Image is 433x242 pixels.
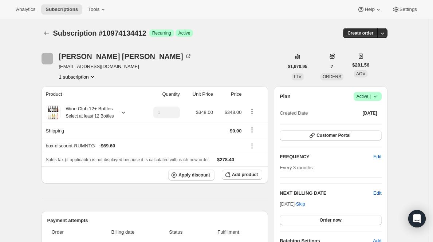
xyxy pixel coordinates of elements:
[280,110,308,117] span: Created Date
[178,30,190,36] span: Active
[225,110,242,115] span: $348.00
[246,126,258,134] button: Shipping actions
[222,170,262,180] button: Add product
[246,108,258,116] button: Product actions
[46,142,242,150] div: box-discount-RUMNTG
[373,153,381,160] span: Edit
[168,170,214,180] button: Apply discount
[42,28,52,38] button: Subscriptions
[288,64,307,70] span: $1,970.95
[53,29,146,37] span: Subscription #10974134412
[280,130,381,140] button: Customer Portal
[280,190,373,197] h2: NEXT BILLING DATE
[47,224,91,240] th: Order
[178,172,210,178] span: Apply discount
[66,114,114,119] small: Select at least 12 Bottles
[294,74,302,79] span: LTV
[46,157,210,162] span: Sales tax (if applicable) is not displayed because it is calculated with each new order.
[356,71,365,76] span: AOV
[292,198,310,210] button: Skip
[296,201,305,208] span: Skip
[46,7,78,12] span: Subscriptions
[408,210,426,227] div: Open Intercom Messenger
[42,53,53,64] span: Karen Ruth
[59,63,192,70] span: [EMAIL_ADDRESS][DOMAIN_NAME]
[280,215,381,225] button: Order now
[365,7,374,12] span: Help
[152,30,171,36] span: Recurring
[196,110,213,115] span: $348.00
[347,30,373,36] span: Create order
[280,153,373,160] h2: FREQUENCY
[16,7,35,12] span: Analytics
[99,142,115,150] span: - $69.60
[323,74,341,79] span: ORDERS
[217,157,234,162] span: $278.40
[42,86,141,102] th: Product
[59,53,192,60] div: [PERSON_NAME] [PERSON_NAME]
[47,217,263,224] h2: Payment attempts
[93,229,153,236] span: Billing date
[284,62,312,72] button: $1,970.95
[230,128,242,134] span: $0.00
[88,7,99,12] span: Tools
[320,217,342,223] span: Order now
[41,4,82,15] button: Subscriptions
[215,86,244,102] th: Price
[373,190,381,197] button: Edit
[232,172,258,178] span: Add product
[399,7,417,12] span: Settings
[280,93,291,100] h2: Plan
[353,4,386,15] button: Help
[358,108,382,118] button: [DATE]
[199,229,258,236] span: Fulfillment
[280,201,305,207] span: [DATE] ·
[370,94,371,99] span: |
[59,73,96,80] button: Product actions
[12,4,40,15] button: Analytics
[280,165,312,170] span: Every 3 months
[369,151,386,163] button: Edit
[316,132,350,138] span: Customer Portal
[357,93,379,100] span: Active
[141,86,182,102] th: Quantity
[352,62,369,69] span: $281.56
[182,86,215,102] th: Unit Price
[388,4,421,15] button: Settings
[363,110,377,116] span: [DATE]
[326,62,338,72] button: 7
[42,123,141,139] th: Shipping
[343,28,378,38] button: Create order
[84,4,111,15] button: Tools
[60,105,114,120] div: Wine Club 12+ Bottles
[331,64,333,70] span: 7
[157,229,194,236] span: Status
